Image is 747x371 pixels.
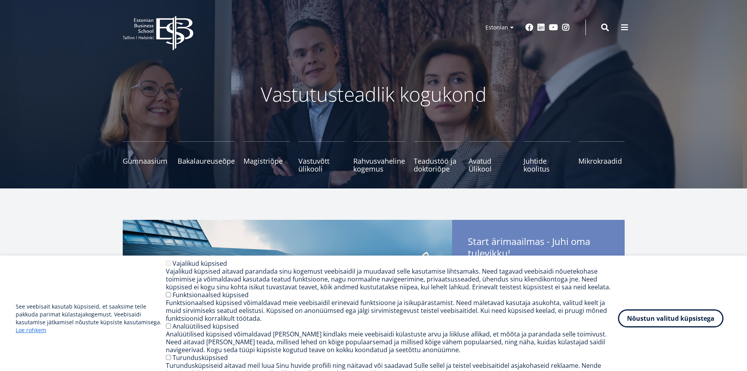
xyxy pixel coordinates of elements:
label: Funktsionaalsed küpsised [173,291,249,299]
a: Youtube [549,24,558,31]
span: Start ärimaailmas - Juhi oma [468,236,609,261]
a: Linkedin [537,24,545,31]
span: Juhtide koolitus [523,157,570,173]
span: Gümnaasium [123,157,169,165]
label: Analüütilised küpsised [173,322,239,331]
label: Turundusküpsised [173,353,228,362]
a: Instagram [562,24,570,31]
a: Gümnaasium [123,141,169,173]
a: Juhtide koolitus [523,141,570,173]
span: tulevikku! [468,247,510,259]
p: See veebisait kasutab küpsiseid, et saaksime teile pakkuda parimat külastajakogemust. Veebisaidi ... [16,303,166,334]
p: Vastutusteadlik kogukond [166,82,582,106]
span: Bakalaureuseõpe [178,157,235,165]
span: Mikrokraadid [578,157,625,165]
a: Rahvusvaheline kogemus [353,141,405,173]
div: Vajalikud küpsised aitavad parandada sinu kogemust veebisaidil ja muudavad selle kasutamise lihts... [166,267,618,291]
a: Magistriõpe [244,141,290,173]
span: Avatud Ülikool [469,157,515,173]
img: Start arimaailmas [123,220,452,369]
a: Facebook [525,24,533,31]
span: Teadustöö ja doktoriõpe [414,157,460,173]
a: Avatud Ülikool [469,141,515,173]
span: Magistriõpe [244,157,290,165]
a: Bakalaureuseõpe [178,141,235,173]
button: Nõustun valitud küpsistega [618,309,723,327]
span: Vastuvõtt ülikooli [298,157,345,173]
a: Mikrokraadid [578,141,625,173]
span: Rahvusvaheline kogemus [353,157,405,173]
div: Funktsionaalsed küpsised võimaldavad meie veebisaidil erinevaid funktsioone ja isikupärastamist. ... [166,299,618,322]
div: Analüütilised küpsised võimaldavad [PERSON_NAME] kindlaks meie veebisaidi külastuste arvu ja liik... [166,330,618,354]
label: Vajalikud küpsised [173,259,227,268]
a: Vastuvõtt ülikooli [298,141,345,173]
a: Teadustöö ja doktoriõpe [414,141,460,173]
a: Loe rohkem [16,326,46,334]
